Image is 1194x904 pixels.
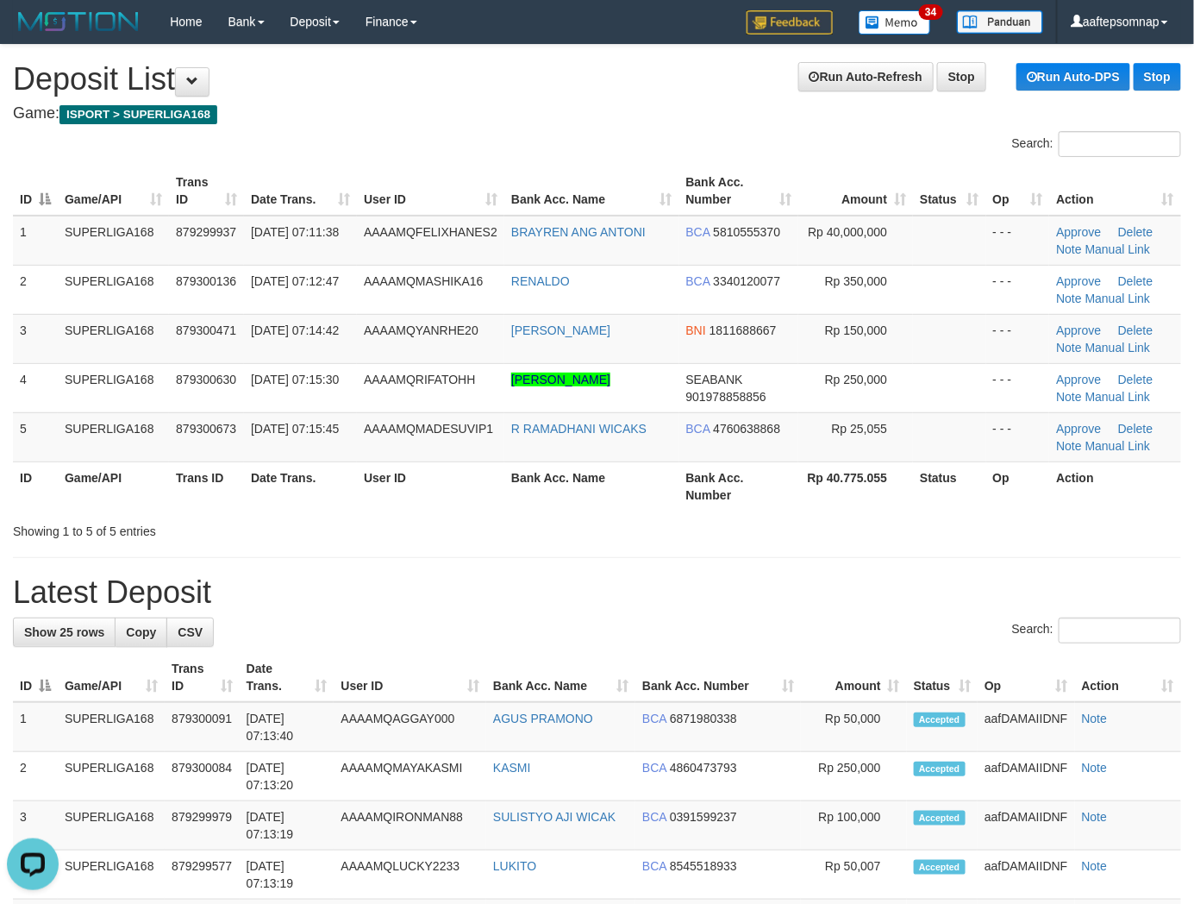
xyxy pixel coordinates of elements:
[13,314,58,363] td: 3
[511,373,610,386] a: [PERSON_NAME]
[165,801,240,851] td: 879299979
[914,762,966,776] span: Accepted
[13,265,58,314] td: 2
[986,216,1050,266] td: - - -
[504,461,678,511] th: Bank Acc. Name
[13,516,484,540] div: Showing 1 to 5 of 5 entries
[364,373,475,386] span: AAAAMQRIFATOHH
[1056,274,1101,288] a: Approve
[58,801,165,851] td: SUPERLIGA168
[364,225,497,239] span: AAAAMQFELIXHANES2
[1056,422,1101,436] a: Approve
[357,166,504,216] th: User ID: activate to sort column ascending
[176,422,236,436] span: 879300673
[24,625,104,639] span: Show 25 rows
[334,702,486,752] td: AAAAMQAGGAY000
[1049,461,1181,511] th: Action
[801,801,907,851] td: Rp 100,000
[58,412,169,461] td: SUPERLIGA168
[364,323,478,337] span: AAAAMQYANRHE20
[240,752,334,801] td: [DATE] 07:13:20
[357,461,504,511] th: User ID
[978,801,1074,851] td: aafDAMAIIDNF
[859,10,931,35] img: Button%20Memo.svg
[251,274,339,288] span: [DATE] 07:12:47
[13,62,1181,97] h1: Deposit List
[13,105,1181,122] h4: Game:
[1056,373,1101,386] a: Approve
[679,461,798,511] th: Bank Acc. Number
[13,801,58,851] td: 3
[58,363,169,412] td: SUPERLIGA168
[798,166,913,216] th: Amount: activate to sort column ascending
[1012,618,1181,643] label: Search:
[686,323,706,337] span: BNI
[58,166,169,216] th: Game/API: activate to sort column ascending
[165,653,240,702] th: Trans ID: activate to sort column ascending
[986,314,1050,363] td: - - -
[13,216,58,266] td: 1
[58,752,165,801] td: SUPERLIGA168
[670,712,737,725] span: Copy 6871980338 to clipboard
[1056,341,1082,355] a: Note
[511,225,646,239] a: BRAYREN ANG ANTONI
[825,323,887,337] span: Rp 150,000
[178,625,203,639] span: CSV
[1085,390,1151,404] a: Manual Link
[914,713,966,727] span: Accepted
[58,653,165,702] th: Game/API: activate to sort column ascending
[957,10,1043,34] img: panduan.png
[13,653,58,702] th: ID: activate to sort column descending
[511,422,647,436] a: R RAMADHANI WICAKS
[176,373,236,386] span: 879300630
[1056,323,1101,337] a: Approve
[635,653,801,702] th: Bank Acc. Number: activate to sort column ascending
[13,363,58,412] td: 4
[240,653,334,702] th: Date Trans.: activate to sort column ascending
[642,712,666,725] span: BCA
[798,62,934,91] a: Run Auto-Refresh
[801,653,907,702] th: Amount: activate to sort column ascending
[713,274,780,288] span: Copy 3340120077 to clipboard
[801,702,907,752] td: Rp 50,000
[1056,225,1101,239] a: Approve
[493,810,616,824] a: SULISTYO AJI WICAK
[1056,439,1082,453] a: Note
[825,274,887,288] span: Rp 350,000
[13,461,58,511] th: ID
[986,166,1050,216] th: Op: activate to sort column ascending
[13,702,58,752] td: 1
[334,851,486,900] td: AAAAMQLUCKY2233
[642,761,666,775] span: BCA
[165,752,240,801] td: 879300084
[686,274,710,288] span: BCA
[913,166,985,216] th: Status: activate to sort column ascending
[511,323,610,337] a: [PERSON_NAME]
[58,216,169,266] td: SUPERLIGA168
[798,461,913,511] th: Rp 40.775.055
[58,265,169,314] td: SUPERLIGA168
[825,373,887,386] span: Rp 250,000
[13,166,58,216] th: ID: activate to sort column descending
[13,752,58,801] td: 2
[686,373,743,386] span: SEABANK
[710,323,777,337] span: Copy 1811688667 to clipboard
[832,422,888,436] span: Rp 25,055
[7,7,59,59] button: Open LiveChat chat widget
[986,363,1050,412] td: - - -
[251,422,339,436] span: [DATE] 07:15:45
[1012,131,1181,157] label: Search:
[1085,292,1151,305] a: Manual Link
[1056,390,1082,404] a: Note
[978,752,1074,801] td: aafDAMAIIDNF
[165,702,240,752] td: 879300091
[493,761,531,775] a: KASMI
[686,422,710,436] span: BCA
[486,653,635,702] th: Bank Acc. Name: activate to sort column ascending
[240,851,334,900] td: [DATE] 07:13:19
[251,373,339,386] span: [DATE] 07:15:30
[713,422,780,436] span: Copy 4760638868 to clipboard
[801,752,907,801] td: Rp 250,000
[13,9,144,35] img: MOTION_logo.png
[176,225,236,239] span: 879299937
